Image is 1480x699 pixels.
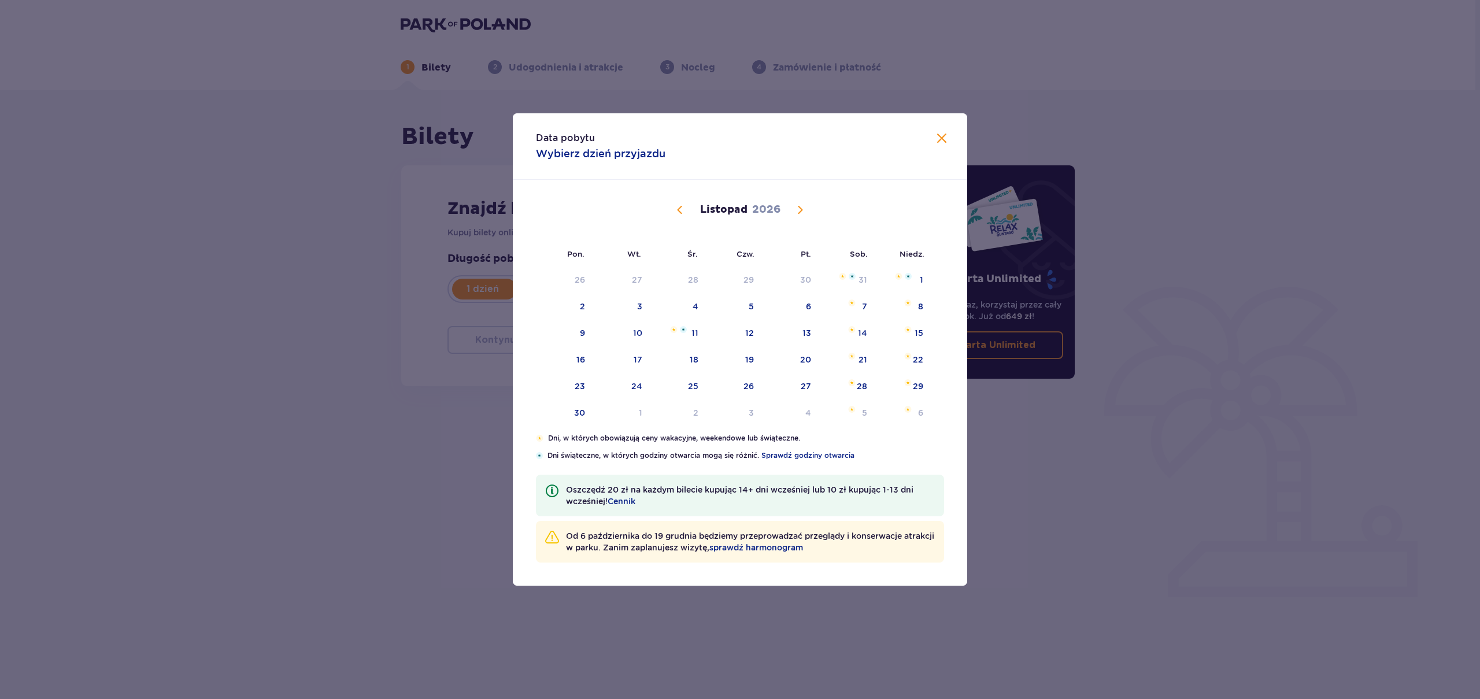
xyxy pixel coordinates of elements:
[536,452,543,459] img: Niebieska gwiazdka
[700,203,748,217] p: Listopad
[580,301,585,312] div: 2
[745,354,754,365] div: 19
[536,321,593,346] td: poniedziałek, 9 listopada 2026
[839,273,846,280] img: Pomarańczowa gwiazdka
[639,407,642,419] div: 1
[762,294,819,320] td: piątek, 6 listopada 2026
[875,374,931,400] td: niedziela, 29 listopada 2026
[905,273,912,280] img: Niebieska gwiazdka
[673,203,687,217] button: Poprzedni miesiąc
[706,374,763,400] td: czwartek, 26 listopada 2026
[762,401,819,426] td: piątek, 4 grudnia 2026
[650,374,706,400] td: środa, 25 listopada 2026
[749,301,754,312] div: 5
[875,268,931,293] td: niedziela, 1 listopada 2026
[634,354,642,365] div: 17
[904,353,912,360] img: Pomarańczowa gwiazdka
[859,274,867,286] div: 31
[536,401,593,426] td: poniedziałek, 30 listopada 2026
[536,132,595,145] p: Data pobytu
[706,347,763,373] td: czwartek, 19 listopada 2026
[566,484,935,507] p: Oszczędź 20 zł na każdym bilecie kupując 14+ dni wcześniej lub 10 zł kupując 1-13 dni wcześniej!
[691,327,698,339] div: 11
[593,374,650,400] td: wtorek, 24 listopada 2026
[848,379,856,386] img: Pomarańczowa gwiazdka
[900,249,924,258] small: Niedz.
[806,301,811,312] div: 6
[762,347,819,373] td: piątek, 20 listopada 2026
[650,401,706,426] td: środa, 2 grudnia 2026
[688,274,698,286] div: 28
[536,268,593,293] td: poniedziałek, 26 października 2026
[848,406,856,413] img: Pomarańczowa gwiazdka
[536,147,665,161] p: Wybierz dzień przyjazdu
[935,132,949,146] button: Zamknij
[800,354,811,365] div: 20
[752,203,780,217] p: 2026
[875,401,931,426] td: niedziela, 6 grudnia 2026
[690,354,698,365] div: 18
[650,294,706,320] td: środa, 4 listopada 2026
[915,327,923,339] div: 15
[800,274,811,286] div: 30
[536,435,543,442] img: Pomarańczowa gwiazdka
[608,495,635,507] span: Cennik
[566,530,935,553] p: Od 6 października do 19 grudnia będziemy przeprowadzać przeglądy i konserwacje atrakcji w parku. ...
[848,326,856,333] img: Pomarańczowa gwiazdka
[819,268,875,293] td: sobota, 31 października 2026
[762,321,819,346] td: piątek, 13 listopada 2026
[819,294,875,320] td: sobota, 7 listopada 2026
[547,450,944,461] p: Dni świąteczne, w których godziny otwarcia mogą się różnić.
[536,294,593,320] td: poniedziałek, 2 listopada 2026
[801,249,811,258] small: Pt.
[819,374,875,400] td: sobota, 28 listopada 2026
[819,347,875,373] td: sobota, 21 listopada 2026
[859,354,867,365] div: 21
[670,326,678,333] img: Pomarańczowa gwiazdka
[819,401,875,426] td: sobota, 5 grudnia 2026
[761,450,854,461] span: Sprawdź godziny otwarcia
[680,326,687,333] img: Niebieska gwiazdka
[875,321,931,346] td: niedziela, 15 listopada 2026
[536,374,593,400] td: poniedziałek, 23 listopada 2026
[567,249,584,258] small: Pon.
[913,380,923,392] div: 29
[819,321,875,346] td: sobota, 14 listopada 2026
[920,274,923,286] div: 1
[631,380,642,392] div: 24
[875,347,931,373] td: niedziela, 22 listopada 2026
[650,347,706,373] td: środa, 18 listopada 2026
[737,249,754,258] small: Czw.
[580,327,585,339] div: 9
[848,353,856,360] img: Pomarańczowa gwiazdka
[857,380,867,392] div: 28
[875,294,931,320] td: niedziela, 8 listopada 2026
[706,294,763,320] td: czwartek, 5 listopada 2026
[650,321,706,346] td: środa, 11 listopada 2026
[895,273,902,280] img: Pomarańczowa gwiazdka
[633,327,642,339] div: 10
[805,407,811,419] div: 4
[848,299,856,306] img: Pomarańczowa gwiazdka
[706,401,763,426] td: czwartek, 3 grudnia 2026
[548,433,944,443] p: Dni, w których obowiązują ceny wakacyjne, weekendowe lub świąteczne.
[745,327,754,339] div: 12
[793,203,807,217] button: Następny miesiąc
[632,274,642,286] div: 27
[918,407,923,419] div: 6
[862,301,867,312] div: 7
[904,299,912,306] img: Pomarańczowa gwiazdka
[709,542,803,553] a: sprawdź harmonogram
[575,274,585,286] div: 26
[536,347,593,373] td: poniedziałek, 16 listopada 2026
[593,268,650,293] td: wtorek, 27 października 2026
[706,268,763,293] td: czwartek, 29 października 2026
[693,301,698,312] div: 4
[762,268,819,293] td: piątek, 30 października 2026
[749,407,754,419] div: 3
[913,354,923,365] div: 22
[706,321,763,346] td: czwartek, 12 listopada 2026
[743,380,754,392] div: 26
[576,354,585,365] div: 16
